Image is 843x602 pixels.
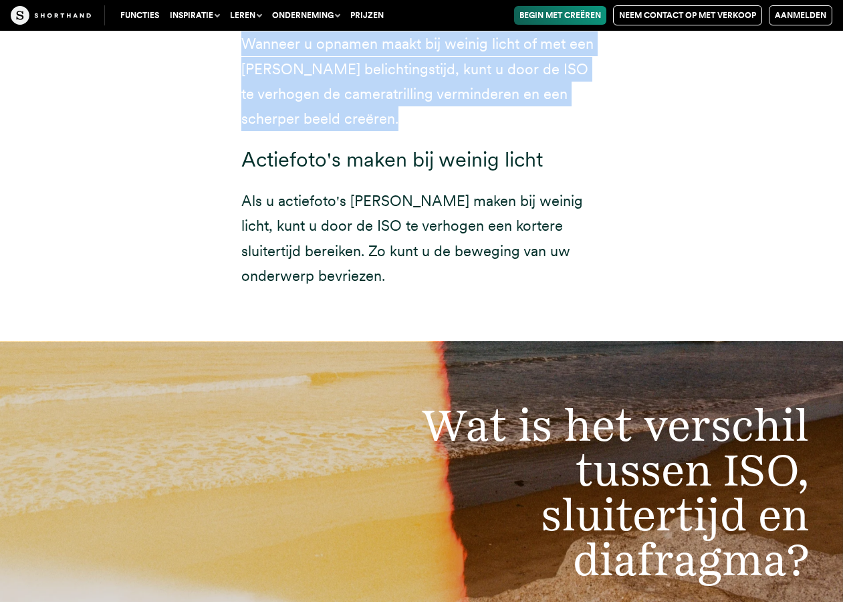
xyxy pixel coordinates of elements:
font: Aanmelden [775,11,826,20]
font: Neem contact op met Verkoop [619,11,756,20]
button: Inspiratie [164,6,225,25]
a: Aanmelden [769,5,832,25]
a: Prijzen [345,6,389,25]
button: Onderneming [267,6,345,25]
img: Het ambacht [11,6,91,25]
a: Neem contact op met Verkoop [613,5,762,25]
a: Functies [115,6,164,25]
a: Begin met creëren [514,6,606,25]
font: Inspiratie [170,11,213,20]
font: Begin met creëren [519,11,601,20]
font: Functies [120,11,159,20]
font: Wat is het verschil tussen ISO, sluitertijd en diafragma? [421,398,809,586]
font: Als u actiefoto's [PERSON_NAME] maken bij weinig licht, kunt u door de ISO te verhogen een korter... [241,192,583,284]
button: Leren [225,6,267,25]
font: Onderneming [272,11,334,20]
font: Actiefoto's maken bij weinig licht [241,147,543,172]
font: Leren [230,11,255,20]
font: Prijzen [350,11,384,20]
font: Wanneer u opnamen maakt bij weinig licht of met een [PERSON_NAME] belichtingstijd, kunt u door de... [241,35,594,127]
